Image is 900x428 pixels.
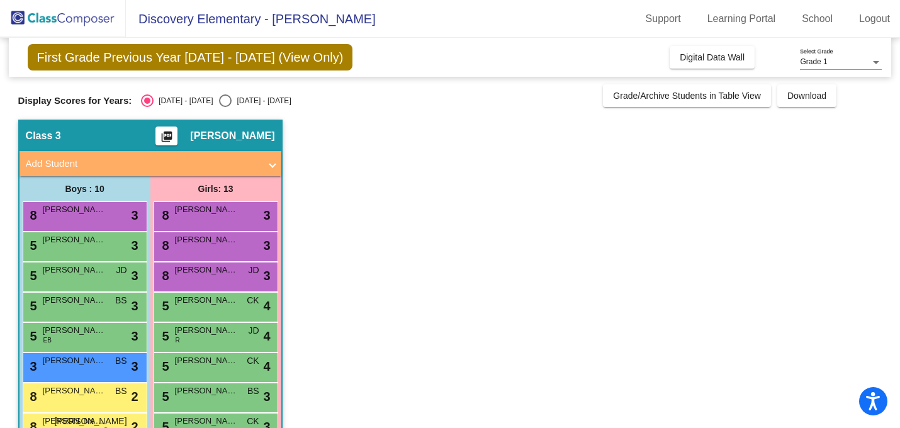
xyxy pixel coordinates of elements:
span: R [176,335,180,345]
span: Digital Data Wall [680,52,745,62]
span: 5 [27,299,37,313]
span: Download [787,91,826,101]
a: School [792,9,843,29]
span: 2 [131,387,138,406]
span: CK [247,294,259,307]
mat-icon: picture_as_pdf [159,130,174,148]
span: 5 [159,299,169,313]
a: Support [636,9,691,29]
span: 5 [159,390,169,403]
span: 4 [263,327,270,346]
span: [PERSON_NAME] [43,415,106,427]
span: JD [248,264,259,277]
mat-radio-group: Select an option [141,94,291,107]
span: [PERSON_NAME] [175,234,238,246]
span: 4 [263,357,270,376]
span: [PERSON_NAME] [43,234,106,246]
span: 8 [159,269,169,283]
div: [DATE] - [DATE] [232,95,291,106]
span: 5 [27,239,37,252]
span: 3 [263,387,270,406]
span: BS [247,385,259,398]
span: 8 [27,390,37,403]
span: [PERSON_NAME] [175,385,238,397]
span: JD [248,324,259,337]
span: [PERSON_NAME] [54,415,127,428]
button: Print Students Details [155,127,177,145]
span: EB [43,335,52,345]
span: 3 [131,266,138,285]
span: [PERSON_NAME] [175,264,238,276]
span: Display Scores for Years: [18,95,132,106]
span: [PERSON_NAME] [43,294,106,307]
span: [PERSON_NAME] [175,203,238,216]
button: Digital Data Wall [670,46,755,69]
span: CK [247,415,259,428]
span: CK [247,354,259,368]
span: [PERSON_NAME] [PERSON_NAME] [175,354,238,367]
span: Grade/Archive Students in Table View [613,91,761,101]
a: Logout [849,9,900,29]
span: 5 [27,329,37,343]
span: 3 [131,327,138,346]
span: 8 [159,208,169,222]
span: [PERSON_NAME] [43,385,106,397]
span: 3 [263,266,270,285]
span: 3 [263,206,270,225]
span: 3 [131,357,138,376]
span: 3 [27,359,37,373]
span: 3 [131,296,138,315]
a: Learning Portal [697,9,786,29]
span: 8 [159,239,169,252]
span: BS [115,385,127,398]
span: Grade 1 [800,57,827,66]
span: JD [116,264,127,277]
span: [PERSON_NAME] [175,294,238,307]
mat-panel-title: Add Student [26,157,260,171]
span: 3 [131,236,138,255]
span: [PERSON_NAME] [43,354,106,367]
span: 5 [159,359,169,373]
span: [PERSON_NAME] [190,130,274,142]
span: BS [115,294,127,307]
span: [PERSON_NAME] [43,203,106,216]
span: 4 [263,296,270,315]
button: Download [777,84,836,107]
span: [PERSON_NAME] [43,264,106,276]
span: [PERSON_NAME] [43,324,106,337]
span: 3 [263,236,270,255]
div: Boys : 10 [20,176,150,201]
div: [DATE] - [DATE] [154,95,213,106]
div: Girls: 13 [150,176,281,201]
span: [PERSON_NAME] Held [175,324,238,337]
span: [PERSON_NAME] [175,415,238,427]
span: 5 [159,329,169,343]
span: Discovery Elementary - [PERSON_NAME] [126,9,376,29]
span: BS [115,354,127,368]
span: First Grade Previous Year [DATE] - [DATE] (View Only) [28,44,353,70]
mat-expansion-panel-header: Add Student [20,151,281,176]
button: Grade/Archive Students in Table View [603,84,771,107]
span: 8 [27,208,37,222]
span: 3 [131,206,138,225]
span: 5 [27,269,37,283]
span: Class 3 [26,130,61,142]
